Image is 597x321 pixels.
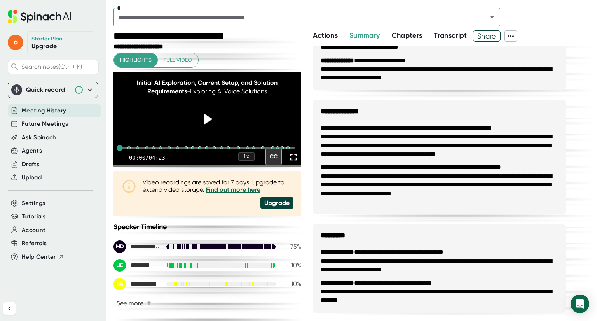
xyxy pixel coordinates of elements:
button: Future Meetings [22,119,68,128]
div: 10 % [282,261,301,269]
button: Chapters [392,30,422,41]
button: Drafts [22,160,39,169]
span: a [8,35,23,50]
a: Upgrade [31,42,57,50]
span: Full video [164,55,192,65]
div: 1 x [238,152,255,161]
span: Actions [313,31,338,40]
button: Summary [349,30,380,41]
span: Search notes (Ctrl + K) [21,63,96,70]
button: Highlights [114,53,158,67]
button: Transcript [434,30,467,41]
div: Upgrade [260,197,293,209]
div: CC [265,149,282,165]
button: Open [487,12,497,23]
div: Quick record [11,82,94,98]
span: Chapters [392,31,422,40]
div: Speaker Timeline [113,223,301,231]
div: Bryan Adams [113,278,160,290]
span: Initial AI Exploration, Current Setup, and Solution Requirements [137,79,278,95]
button: Collapse sidebar [3,302,16,315]
div: Open Intercom Messenger [571,295,589,313]
div: 75 % [282,243,301,250]
div: MD [113,240,126,253]
button: Tutorials [22,212,45,221]
button: See more+ [113,296,155,310]
div: Josh Ell [113,259,160,272]
button: Agents [22,146,42,155]
button: Help Center [22,253,64,261]
span: Transcript [434,31,467,40]
div: Video recordings are saved for 7 days, upgrade to extend video storage. [143,179,293,193]
button: Ask Spinach [22,133,56,142]
div: Mike Derlatka [113,240,160,253]
div: - Exploring AI Voice Solutions [123,79,292,96]
button: Referrals [22,239,47,248]
button: Share [473,30,501,42]
button: Actions [313,30,338,41]
button: Upload [22,173,42,182]
span: Share [473,29,500,43]
span: Highlights [120,55,152,65]
div: 10 % [282,280,301,288]
span: Summary [349,31,380,40]
div: JE [113,259,126,272]
button: Meeting History [22,106,66,115]
button: Full video [157,53,198,67]
button: Account [22,226,45,235]
div: 00:00 / 04:23 [129,154,165,161]
span: + [147,300,152,306]
div: BA [113,278,126,290]
a: Find out more here [206,186,260,193]
div: Starter Plan [31,35,63,42]
div: Quick record [26,86,70,94]
span: Help Center [22,253,56,261]
button: Settings [22,199,45,208]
